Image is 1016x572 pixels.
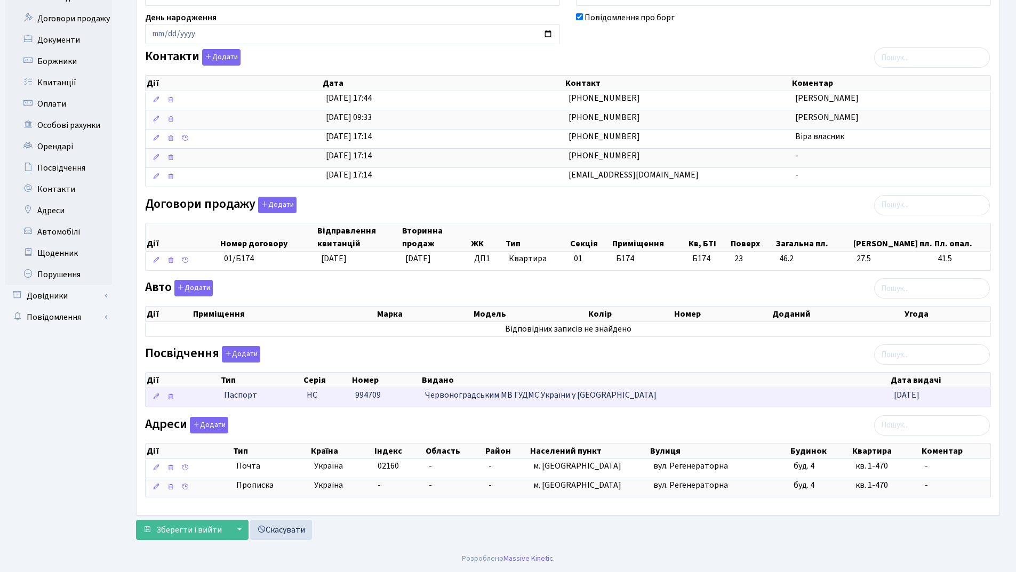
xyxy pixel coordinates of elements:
[791,76,990,91] th: Коментар
[190,417,228,433] button: Адреси
[5,29,112,51] a: Документи
[5,8,112,29] a: Договори продажу
[673,307,771,321] th: Номер
[574,253,582,264] span: 01
[484,444,530,458] th: Район
[771,307,904,321] th: Доданий
[462,553,555,565] div: Розроблено .
[146,322,990,336] td: Відповідних записів не знайдено
[489,460,492,472] span: -
[5,179,112,200] a: Контакти
[310,444,373,458] th: Країна
[145,417,228,433] label: Адреси
[489,479,492,491] span: -
[258,197,297,213] button: Договори продажу
[795,169,798,181] span: -
[533,479,621,491] span: м. [GEOGRAPHIC_DATA]
[734,253,771,265] span: 23
[874,415,990,436] input: Пошук...
[921,444,990,458] th: Коментар
[5,243,112,264] a: Щоденник
[326,131,372,142] span: [DATE] 17:14
[874,47,990,68] input: Пошук...
[585,11,675,24] label: Повідомлення про борг
[795,92,859,104] span: [PERSON_NAME]
[405,253,431,264] span: [DATE]
[199,47,241,66] a: Додати
[220,373,302,388] th: Тип
[5,264,112,285] a: Порушення
[611,223,688,251] th: Приміщення
[376,307,473,321] th: Марка
[874,278,990,299] input: Пошук...
[355,389,381,401] span: 994709
[174,280,213,296] button: Авто
[5,72,112,93] a: Квитанції
[5,157,112,179] a: Посвідчення
[470,223,505,251] th: ЖК
[653,460,728,472] span: вул. Регенераторна
[779,253,848,265] span: 46.2
[429,460,432,472] span: -
[569,223,611,251] th: Секція
[653,479,728,491] span: вул. Регенераторна
[5,93,112,115] a: Оплати
[250,520,312,540] a: Скасувати
[145,49,241,66] label: Контакти
[145,11,217,24] label: День народження
[314,460,369,472] span: Україна
[373,444,425,458] th: Індекс
[192,307,377,321] th: Приміщення
[326,150,372,162] span: [DATE] 17:14
[219,223,316,251] th: Номер договору
[503,553,553,564] a: Massive Kinetic
[794,479,814,491] span: буд. 4
[789,444,851,458] th: Будинок
[795,131,844,142] span: Віра власник
[616,253,634,264] span: Б174
[232,444,310,458] th: Тип
[222,346,260,362] button: Посвідчення
[903,307,990,321] th: Угода
[794,460,814,472] span: буд. 4
[855,479,888,491] span: кв. 1-470
[5,221,112,243] a: Автомобілі
[146,76,322,91] th: Дії
[302,373,351,388] th: Серія
[5,285,112,307] a: Довідники
[145,280,213,296] label: Авто
[938,253,986,265] span: 41.5
[795,150,798,162] span: -
[509,253,565,265] span: Квартира
[5,51,112,72] a: Боржники
[529,444,649,458] th: Населений пункт
[322,76,565,91] th: Дата
[587,307,673,321] th: Колір
[569,131,640,142] span: [PHONE_NUMBER]
[401,223,470,251] th: Вторинна продаж
[505,223,570,251] th: Тип
[857,253,929,265] span: 27.5
[429,479,432,491] span: -
[925,460,928,472] span: -
[425,389,657,401] span: Червоноградським МВ ГУДМС України у [GEOGRAPHIC_DATA]
[187,415,228,433] a: Додати
[156,524,222,536] span: Зберегти і вийти
[378,460,399,472] span: 02160
[425,444,484,458] th: Область
[145,197,297,213] label: Договори продажу
[224,389,298,401] span: Паспорт
[321,253,347,264] span: [DATE]
[236,460,260,472] span: Почта
[890,373,990,388] th: Дата видачі
[874,344,990,365] input: Пошук...
[775,223,852,251] th: Загальна пл.
[564,76,790,91] th: Контакт
[146,307,192,321] th: Дії
[236,479,274,492] span: Прописка
[855,460,888,472] span: кв. 1-470
[146,373,220,388] th: Дії
[649,444,789,458] th: Вулиця
[852,223,933,251] th: [PERSON_NAME] пл.
[145,346,260,362] label: Посвідчення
